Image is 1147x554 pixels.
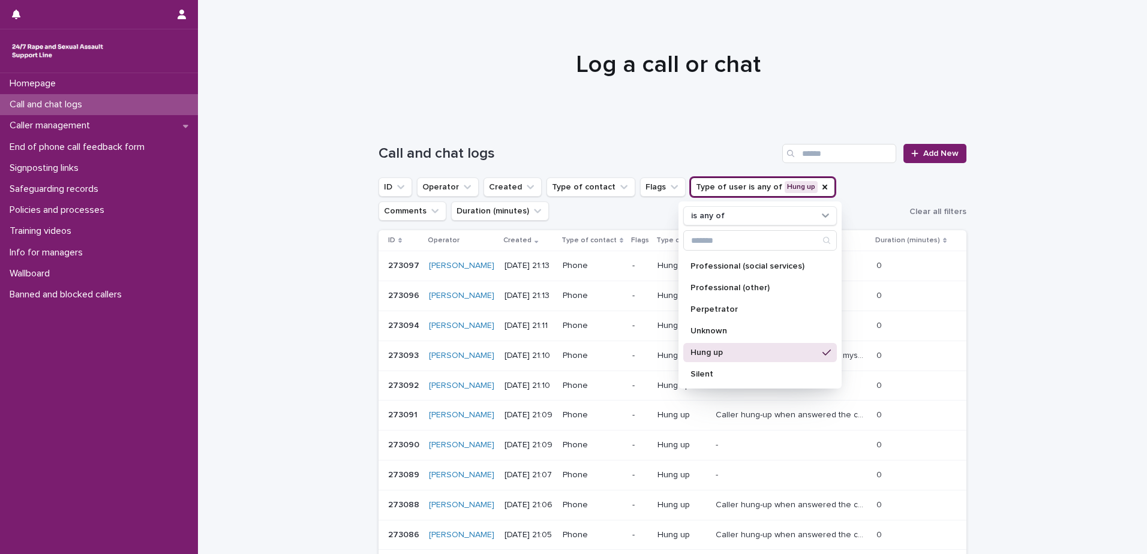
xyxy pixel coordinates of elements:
[876,438,884,450] p: 0
[716,528,868,540] p: Caller hung-up when answered the call.
[379,460,966,490] tr: 273089273089 [PERSON_NAME] [DATE] 21:07Phone-Hung up-- 00
[690,177,835,197] button: Type of user
[388,288,422,301] p: 273096
[632,321,648,331] p: -
[876,498,884,510] p: 0
[563,321,623,331] p: Phone
[388,408,420,420] p: 273091
[563,381,623,391] p: Phone
[5,99,92,110] p: Call and chat logs
[876,288,884,301] p: 0
[876,378,884,391] p: 0
[5,289,131,300] p: Banned and blocked callers
[379,145,777,162] h1: Call and chat logs
[657,500,706,510] p: Hung up
[716,468,720,480] p: -
[429,500,494,510] a: [PERSON_NAME]
[690,327,818,335] p: Unknown
[563,351,623,361] p: Phone
[876,528,884,540] p: 0
[683,230,837,251] div: Search
[563,470,623,480] p: Phone
[429,291,494,301] a: [PERSON_NAME]
[632,440,648,450] p: -
[429,321,494,331] a: [PERSON_NAME]
[656,234,700,247] p: Type of user
[632,261,648,271] p: -
[388,498,422,510] p: 273088
[505,470,553,480] p: [DATE] 21:07
[690,348,818,357] p: Hung up
[379,311,966,341] tr: 273094273094 [PERSON_NAME] [DATE] 21:11Phone-Hung up-- 00
[5,247,92,258] p: Info for managers
[691,211,725,221] p: is any of
[563,530,623,540] p: Phone
[417,177,479,197] button: Operator
[716,408,868,420] p: Caller hung-up when answered the call.
[388,318,422,331] p: 273094
[657,530,706,540] p: Hung up
[484,177,542,197] button: Created
[657,261,706,271] p: Hung up
[429,381,494,391] a: [PERSON_NAME]
[632,470,648,480] p: -
[876,318,884,331] p: 0
[5,162,88,174] p: Signposting links
[563,500,623,510] p: Phone
[716,498,868,510] p: Caller hung-up when answered the call.
[684,231,836,250] input: Search
[429,410,494,420] a: [PERSON_NAME]
[909,207,966,216] span: Clear all filters
[876,468,884,480] p: 0
[632,500,648,510] p: -
[379,177,412,197] button: ID
[876,258,884,271] p: 0
[388,348,421,361] p: 273093
[388,378,421,391] p: 273092
[690,370,818,378] p: Silent
[379,371,966,401] tr: 273092273092 [PERSON_NAME] [DATE] 21:10Phone-Hung up-- 00
[505,261,553,271] p: [DATE] 21:13
[379,430,966,460] tr: 273090273090 [PERSON_NAME] [DATE] 21:09Phone-Hung up-- 00
[388,258,422,271] p: 273097
[388,234,395,247] p: ID
[374,50,962,79] h1: Log a call or chat
[429,470,494,480] a: [PERSON_NAME]
[379,401,966,430] tr: 273091273091 [PERSON_NAME] [DATE] 21:09Phone-Hung upCaller hung-up when answered the call.Caller ...
[563,440,623,450] p: Phone
[379,520,966,550] tr: 273086273086 [PERSON_NAME] [DATE] 21:05Phone-Hung upCaller hung-up when answered the call.Caller ...
[505,351,553,361] p: [DATE] 21:10
[5,141,154,153] p: End of phone call feedback form
[5,78,65,89] p: Homepage
[379,251,966,281] tr: 273097273097 [PERSON_NAME] [DATE] 21:13Phone-Hung up-- 00
[632,410,648,420] p: -
[429,351,494,361] a: [PERSON_NAME]
[5,120,100,131] p: Caller management
[379,341,966,371] tr: 273093273093 [PERSON_NAME] [DATE] 21:10Phone-Hung upCaller hung up after I introduced myselfCalle...
[505,500,553,510] p: [DATE] 21:06
[505,440,553,450] p: [DATE] 21:09
[388,528,422,540] p: 273086
[505,291,553,301] p: [DATE] 21:13
[657,381,706,391] p: Hung up
[503,234,532,247] p: Created
[388,468,422,480] p: 273089
[5,225,81,237] p: Training videos
[632,530,648,540] p: -
[657,321,706,331] p: Hung up
[505,321,553,331] p: [DATE] 21:11
[505,530,553,540] p: [DATE] 21:05
[923,149,959,158] span: Add New
[562,234,617,247] p: Type of contact
[657,470,706,480] p: Hung up
[5,183,108,195] p: Safeguarding records
[429,261,494,271] a: [PERSON_NAME]
[905,203,966,221] button: Clear all filters
[428,234,460,247] p: Operator
[782,144,896,163] input: Search
[657,351,706,361] p: Hung up
[5,204,114,216] p: Policies and processes
[690,262,818,270] p: Professional (social services)
[690,305,818,314] p: Perpetrator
